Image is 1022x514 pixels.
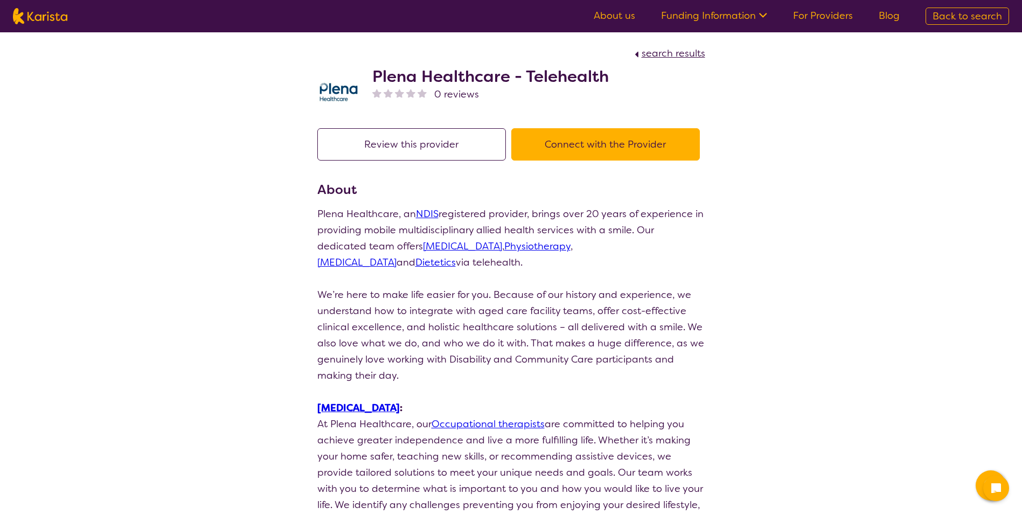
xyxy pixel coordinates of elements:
a: About us [594,9,635,22]
img: nonereviewstar [418,88,427,98]
button: Connect with the Provider [511,128,700,161]
a: Funding Information [661,9,767,22]
img: Karista logo [13,8,67,24]
button: Channel Menu [976,470,1006,501]
img: nonereviewstar [406,88,415,98]
a: Physiotherapy [504,240,571,253]
h2: Plena Healthcare - Telehealth [372,67,609,86]
a: search results [632,47,705,60]
a: Review this provider [317,138,511,151]
p: Plena Healthcare, an registered provider, brings over 20 years of experience in providing mobile ... [317,206,705,270]
img: nonereviewstar [372,88,381,98]
a: [MEDICAL_DATA] [317,401,400,414]
a: Connect with the Provider [511,138,705,151]
img: nonereviewstar [384,88,393,98]
a: [MEDICAL_DATA] [317,256,397,269]
img: qwv9egg5taowukv2xnze.png [317,70,360,113]
a: Occupational therapists [432,418,545,430]
a: Blog [879,9,900,22]
a: Dietetics [415,256,456,269]
span: search results [642,47,705,60]
p: We’re here to make life easier for you. Because of our history and experience, we understand how ... [317,287,705,384]
a: [MEDICAL_DATA] [423,240,502,253]
button: Review this provider [317,128,506,161]
a: NDIS [416,207,439,220]
img: nonereviewstar [395,88,404,98]
strong: : [317,401,402,414]
a: For Providers [793,9,853,22]
span: 0 reviews [434,86,479,102]
h3: About [317,180,705,199]
a: Back to search [926,8,1009,25]
span: Back to search [933,10,1002,23]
